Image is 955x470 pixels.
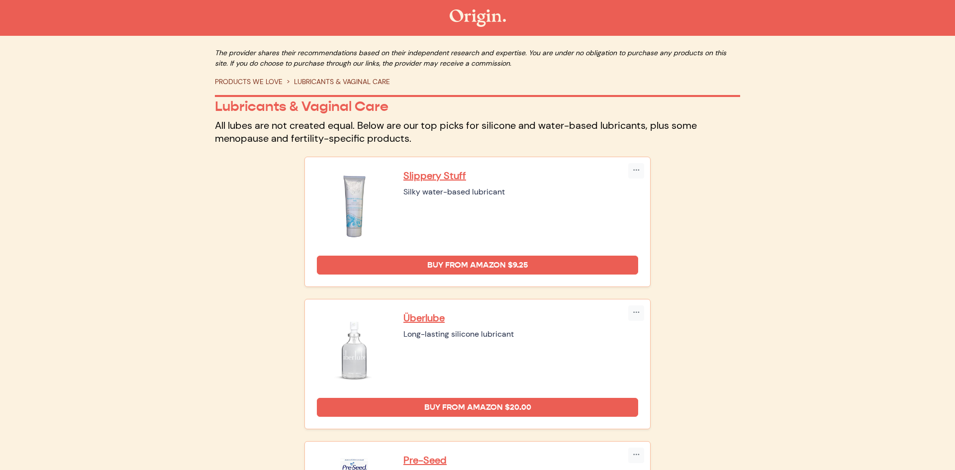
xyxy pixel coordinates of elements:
a: Pre-Seed [403,454,638,467]
img: The Origin Shop [450,9,506,27]
a: Buy from Amazon $9.25 [317,256,638,275]
img: Slippery Stuff [317,169,391,244]
p: All lubes are not created equal. Below are our top picks for silicone and water-based lubricants,... [215,119,740,145]
div: Long-lasting silicone lubricant [403,328,638,340]
div: Silky water-based lubricant [403,186,638,198]
a: Überlube [403,311,638,324]
p: The provider shares their recommendations based on their independent research and expertise. You ... [215,48,740,69]
a: Buy from Amazon $20.00 [317,398,638,417]
img: Überlube [317,311,391,386]
a: Slippery Stuff [403,169,638,182]
p: Lubricants & Vaginal Care [215,98,740,115]
li: LUBRICANTS & VAGINAL CARE [283,77,390,87]
a: PRODUCTS WE LOVE [215,77,283,86]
